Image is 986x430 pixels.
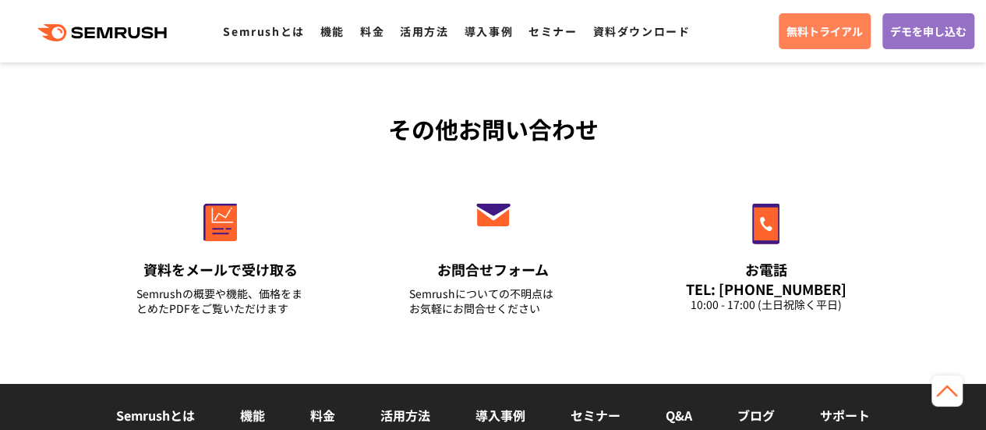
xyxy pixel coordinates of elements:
[409,260,578,279] div: お問合せフォーム
[400,23,448,39] a: 活用方法
[310,406,335,425] a: 料金
[116,406,195,425] a: Semrushとは
[104,170,338,336] a: 資料をメールで受け取る Semrushの概要や機能、価格をまとめたPDFをご覧いただけます
[882,13,974,49] a: デモを申し込む
[571,406,620,425] a: セミナー
[136,286,305,316] div: Semrushの概要や機能、価格をまとめたPDFをご覧いただけます
[682,297,850,312] div: 10:00 - 17:00 (土日祝除く平日)
[136,260,305,279] div: 資料をメールで受け取る
[682,280,850,297] div: TEL: [PHONE_NUMBER]
[820,406,870,425] a: サポート
[465,23,513,39] a: 導入事例
[409,286,578,316] div: Semrushについての不明点は お気軽にお問合せください
[84,112,903,147] div: その他お問い合わせ
[682,260,850,279] div: お電話
[240,406,265,425] a: 機能
[786,23,863,40] span: 無料トライアル
[380,406,430,425] a: 活用方法
[320,23,345,39] a: 機能
[475,406,525,425] a: 導入事例
[737,406,775,425] a: ブログ
[376,170,610,336] a: お問合せフォーム Semrushについての不明点はお気軽にお問合せください
[360,23,384,39] a: 料金
[592,23,690,39] a: 資料ダウンロード
[528,23,577,39] a: セミナー
[890,23,967,40] span: デモを申し込む
[666,406,692,425] a: Q&A
[779,13,871,49] a: 無料トライアル
[223,23,304,39] a: Semrushとは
